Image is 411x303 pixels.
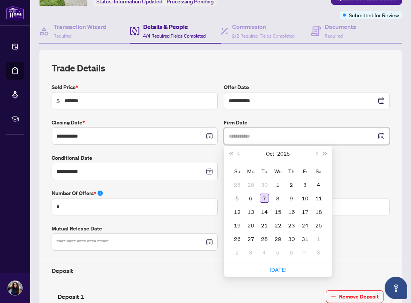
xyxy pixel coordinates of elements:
td: 2025-10-07 [258,191,271,205]
td: 2025-11-06 [285,245,298,259]
span: 4/4 Required Fields Completed [143,33,206,39]
th: Th [285,164,298,178]
div: 2 [287,180,296,189]
div: 20 [246,221,255,230]
div: 19 [233,221,242,230]
td: 2025-10-31 [298,232,312,245]
label: Firm Date [224,118,390,127]
button: Choose a year [277,146,290,161]
button: Next month (PageDown) [312,146,321,161]
div: 18 [314,207,323,216]
div: 17 [301,207,310,216]
div: 16 [287,207,296,216]
h4: Deposit 1 [58,292,84,301]
td: 2025-11-02 [231,245,244,259]
span: minus [331,294,336,299]
img: logo [6,6,24,20]
div: 8 [314,248,323,257]
td: 2025-10-29 [271,232,285,245]
div: 31 [301,234,310,243]
td: 2025-10-03 [298,178,312,191]
div: 5 [273,248,283,257]
td: 2025-10-19 [231,218,244,232]
div: 9 [287,194,296,203]
td: 2025-10-30 [285,232,298,245]
div: 8 [273,194,283,203]
td: 2025-10-10 [298,191,312,205]
a: [DATE] [270,266,286,273]
div: 13 [246,207,255,216]
td: 2025-10-05 [231,191,244,205]
span: Required [53,33,72,39]
td: 2025-10-18 [312,205,325,218]
td: 2025-11-07 [298,245,312,259]
td: 2025-11-05 [271,245,285,259]
td: 2025-10-09 [285,191,298,205]
td: 2025-10-14 [258,205,271,218]
div: 11 [314,194,323,203]
td: 2025-10-06 [244,191,258,205]
span: $ [57,97,60,105]
td: 2025-11-08 [312,245,325,259]
label: Number of offers [52,189,218,197]
td: 2025-10-27 [244,232,258,245]
td: 2025-11-01 [312,232,325,245]
div: 22 [273,221,283,230]
div: 27 [246,234,255,243]
label: Conditional Date [52,154,218,162]
th: Tu [258,164,271,178]
div: 3 [246,248,255,257]
td: 2025-10-16 [285,205,298,218]
div: 7 [301,248,310,257]
td: 2025-10-23 [285,218,298,232]
div: 29 [246,180,255,189]
div: 26 [233,234,242,243]
td: 2025-10-12 [231,205,244,218]
div: 15 [273,207,283,216]
span: Remove Deposit [339,291,379,303]
td: 2025-10-17 [298,205,312,218]
div: 30 [260,180,269,189]
th: Su [231,164,244,178]
button: Next year (Control + right) [321,146,329,161]
span: Required [325,33,343,39]
div: 30 [287,234,296,243]
div: 4 [260,248,269,257]
td: 2025-10-15 [271,205,285,218]
div: 14 [260,207,269,216]
h2: Trade Details [52,62,390,74]
h4: Documents [325,22,356,31]
div: 28 [260,234,269,243]
td: 2025-10-08 [271,191,285,205]
td: 2025-10-28 [258,232,271,245]
td: 2025-10-20 [244,218,258,232]
div: 2 [233,248,242,257]
img: Profile Icon [8,281,22,295]
th: Fr [298,164,312,178]
td: 2025-10-26 [231,232,244,245]
span: Submitted for Review [349,11,399,19]
th: We [271,164,285,178]
div: 25 [314,221,323,230]
div: 24 [301,221,310,230]
td: 2025-09-28 [231,178,244,191]
div: 12 [233,207,242,216]
label: Offer Date [224,83,390,91]
h4: Transaction Wizard [53,22,107,31]
button: Choose a month [266,146,274,161]
th: Sa [312,164,325,178]
button: Open asap [385,277,407,299]
div: 28 [233,180,242,189]
td: 2025-10-13 [244,205,258,218]
th: Mo [244,164,258,178]
td: 2025-09-30 [258,178,271,191]
div: 6 [287,248,296,257]
div: 1 [273,180,283,189]
div: 7 [260,194,269,203]
button: Previous month (PageUp) [235,146,243,161]
span: info-circle [98,191,103,196]
td: 2025-10-04 [312,178,325,191]
button: Last year (Control + left) [227,146,235,161]
span: 2/2 Required Fields Completed [232,33,295,39]
td: 2025-10-11 [312,191,325,205]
